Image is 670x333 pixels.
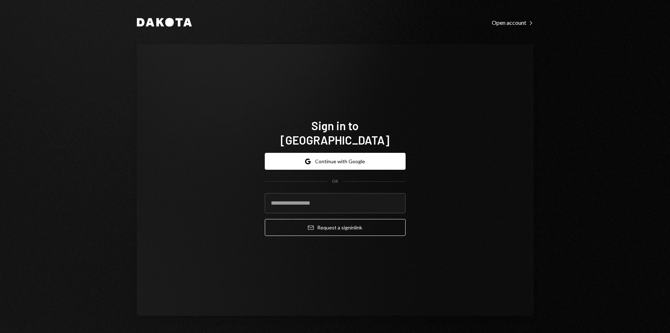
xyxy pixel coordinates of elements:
a: Open account [492,18,533,26]
div: Open account [492,19,533,26]
h1: Sign in to [GEOGRAPHIC_DATA] [265,118,406,147]
button: Continue with Google [265,153,406,170]
div: OR [332,178,338,184]
button: Request a signinlink [265,219,406,236]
